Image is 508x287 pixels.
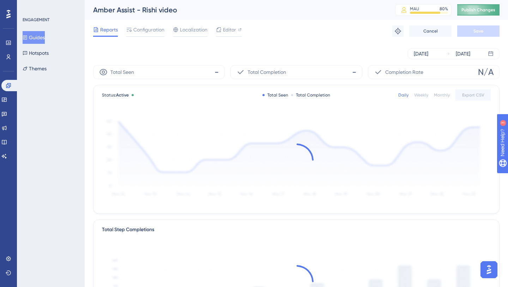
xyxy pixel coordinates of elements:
span: Status: [102,92,129,98]
span: Need Help? [17,2,44,10]
button: Publish Changes [457,4,500,16]
span: Reports [100,25,118,34]
span: Save [473,28,483,34]
button: Guides [23,31,45,44]
span: Total Completion [248,68,286,76]
div: Total Seen [262,92,288,98]
div: Monthly [434,92,450,98]
span: N/A [478,66,494,78]
span: Publish Changes [461,7,495,13]
div: MAU [410,6,419,12]
button: Save [457,25,500,37]
span: Completion Rate [385,68,423,76]
span: Total Seen [110,68,134,76]
span: Active [116,93,129,98]
div: ENGAGEMENT [23,17,49,23]
div: Total Step Completions [102,225,154,234]
div: Daily [398,92,409,98]
div: 3 [49,4,51,9]
span: - [214,66,219,78]
div: Amber Assist - Rishi video [93,5,377,15]
span: Export CSV [462,92,484,98]
span: Localization [180,25,207,34]
div: [DATE] [414,49,428,58]
button: Export CSV [455,89,491,101]
div: Weekly [414,92,428,98]
span: - [352,66,356,78]
button: Cancel [409,25,452,37]
iframe: UserGuiding AI Assistant Launcher [478,259,500,280]
div: [DATE] [456,49,470,58]
button: Themes [23,62,47,75]
div: 80 % [440,6,448,12]
span: Editor [223,25,236,34]
span: Cancel [423,28,438,34]
div: Total Completion [291,92,330,98]
button: Hotspots [23,47,49,59]
span: Configuration [133,25,164,34]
